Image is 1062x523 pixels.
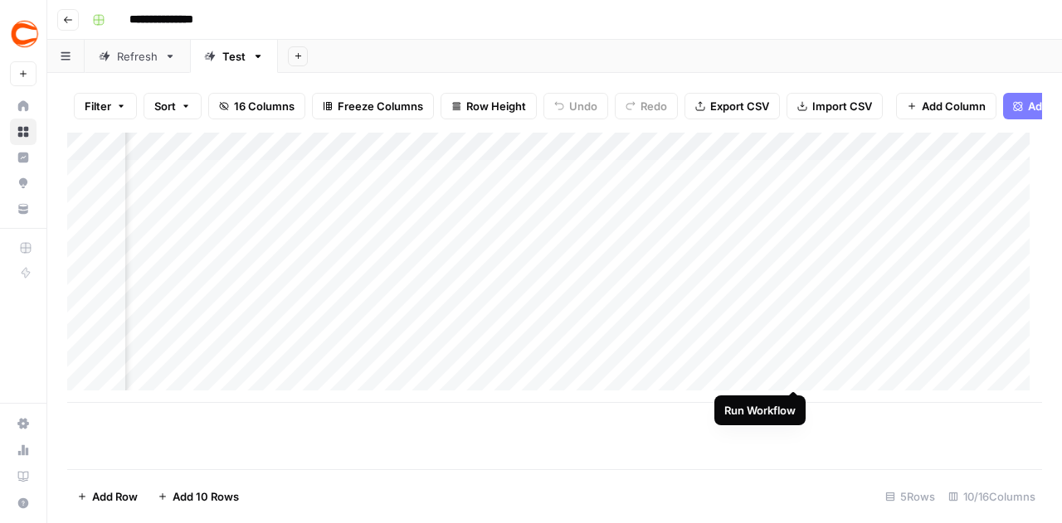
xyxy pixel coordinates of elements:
div: Refresh [117,48,158,65]
button: Sort [144,93,202,119]
button: Redo [615,93,678,119]
span: Undo [569,98,597,114]
a: Usage [10,437,37,463]
button: Add Column [896,93,996,119]
span: Add Row [92,488,138,505]
div: Run Workflow [724,402,796,419]
button: Import CSV [787,93,883,119]
span: 16 Columns [234,98,295,114]
span: Sort [154,98,176,114]
a: Browse [10,119,37,145]
a: Learning Hub [10,463,37,490]
span: Freeze Columns [338,98,423,114]
span: Row Height [466,98,526,114]
button: Filter [74,93,137,119]
span: Filter [85,98,111,114]
a: Test [190,40,278,73]
a: Home [10,93,37,119]
button: Undo [543,93,608,119]
a: Opportunities [10,170,37,196]
span: Import CSV [812,98,872,114]
button: Add 10 Rows [148,483,249,510]
button: Help + Support [10,490,37,516]
button: 16 Columns [208,93,305,119]
button: Workspace: Covers [10,13,37,55]
span: Redo [641,98,667,114]
span: Add 10 Rows [173,488,239,505]
a: Settings [10,410,37,437]
div: 5 Rows [879,483,942,510]
img: Covers Logo [10,19,40,49]
button: Export CSV [684,93,780,119]
button: Freeze Columns [312,93,434,119]
div: Test [222,48,246,65]
a: Insights [10,144,37,171]
a: Refresh [85,40,190,73]
span: Export CSV [710,98,769,114]
button: Add Row [67,483,148,510]
button: Row Height [441,93,537,119]
div: 10/16 Columns [942,483,1042,510]
a: Your Data [10,196,37,222]
span: Add Column [922,98,986,114]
